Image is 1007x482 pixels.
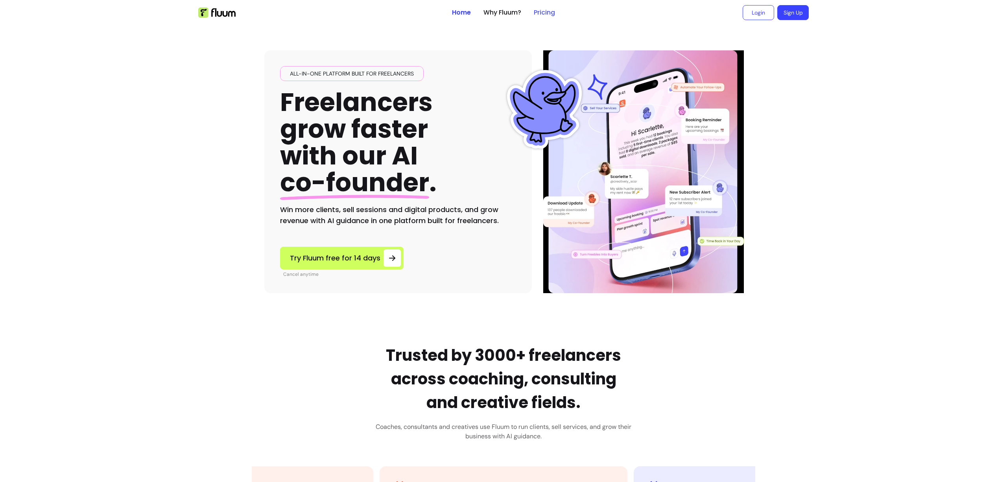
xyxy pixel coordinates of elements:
img: Fluum Duck sticker [505,70,584,149]
h2: Trusted by 3000+ freelancers across coaching, consulting and creative fields. [376,343,631,414]
h2: Win more clients, sell sessions and digital products, and grow revenue with AI guidance in one pl... [280,204,516,226]
img: Illustration of Fluum AI Co-Founder on a smartphone, showing solo business performance insights s... [544,50,743,293]
h3: Coaches, consultants and creatives use Fluum to run clients, sell services, and grow their busine... [376,422,631,441]
a: Home [452,8,471,17]
span: Try Fluum free for 14 days [290,253,380,264]
span: All-in-one platform built for freelancers [287,70,417,78]
a: Login [743,5,774,20]
a: Try Fluum free for 14 days [280,247,404,270]
a: Pricing [534,8,555,17]
h1: Freelancers grow faster with our AI . [280,89,437,196]
a: Why Fluum? [483,8,521,17]
a: Sign Up [777,5,809,20]
img: Fluum Logo [198,7,236,18]
span: co-founder [280,165,429,200]
p: Cancel anytime [283,271,404,277]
